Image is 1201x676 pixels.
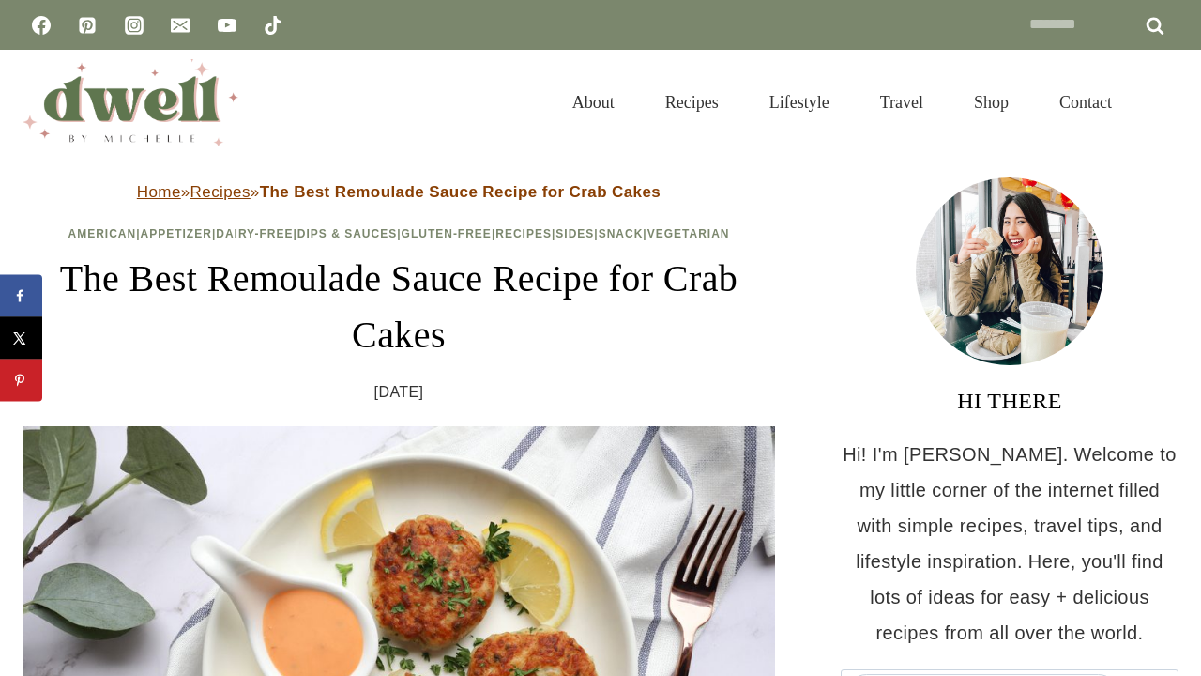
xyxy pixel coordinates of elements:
span: | | | | | | | | [68,227,730,240]
a: TikTok [254,7,292,44]
a: Dairy-Free [216,227,293,240]
a: Appetizer [141,227,212,240]
time: [DATE] [374,378,424,407]
a: Email [161,7,199,44]
img: DWELL by michelle [23,59,238,146]
strong: The Best Remoulade Sauce Recipe for Crab Cakes [260,183,661,201]
a: YouTube [208,7,246,44]
a: Shop [949,69,1034,135]
a: Recipes [190,183,251,201]
a: Pinterest [68,7,106,44]
a: Snack [599,227,644,240]
a: Travel [855,69,949,135]
a: Recipes [495,227,552,240]
h3: HI THERE [841,384,1178,418]
a: Contact [1034,69,1137,135]
a: Sides [555,227,594,240]
a: Dips & Sauces [297,227,397,240]
p: Hi! I'm [PERSON_NAME]. Welcome to my little corner of the internet filled with simple recipes, tr... [841,437,1178,651]
span: » » [137,183,661,201]
a: Vegetarian [647,227,730,240]
a: Instagram [115,7,153,44]
a: Gluten-Free [402,227,492,240]
nav: Primary Navigation [547,69,1137,135]
a: American [68,227,137,240]
a: Home [137,183,181,201]
h1: The Best Remoulade Sauce Recipe for Crab Cakes [23,251,775,363]
button: View Search Form [1147,86,1178,118]
a: Facebook [23,7,60,44]
a: Lifestyle [744,69,855,135]
a: Recipes [640,69,744,135]
a: About [547,69,640,135]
